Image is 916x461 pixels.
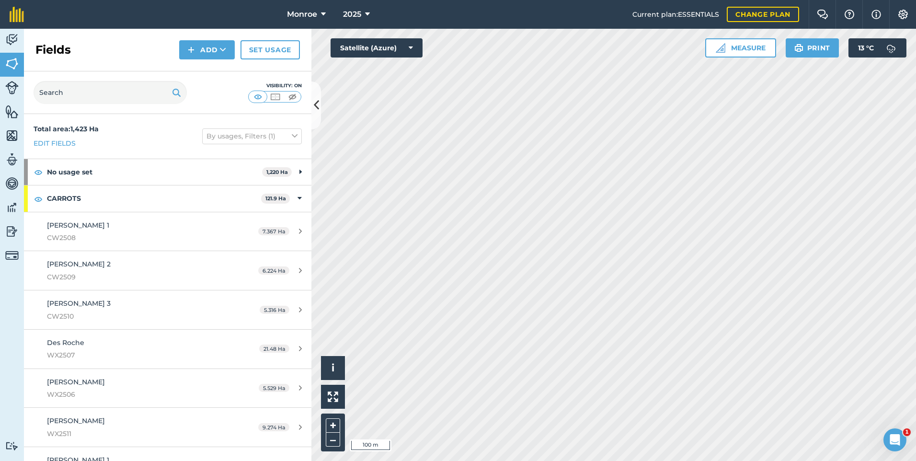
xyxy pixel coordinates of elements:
[266,169,288,175] strong: 1,220 Ha
[287,9,317,20] span: Monroe
[47,299,111,308] span: [PERSON_NAME] 3
[47,350,227,360] span: WX2507
[5,104,19,119] img: svg+xml;base64,PHN2ZyB4bWxucz0iaHR0cDovL3d3dy53My5vcmcvMjAwMC9zdmciIHdpZHRoPSI1NiIgaGVpZ2h0PSI2MC...
[258,423,289,431] span: 9.274 Ha
[24,290,311,329] a: [PERSON_NAME] 3CW25105.316 Ha
[848,38,906,58] button: 13 °C
[47,311,227,322] span: CW2510
[34,138,76,149] a: Edit fields
[897,10,909,19] img: A cog icon
[332,362,334,374] span: i
[188,44,195,56] img: svg+xml;base64,PHN2ZyB4bWxucz0iaHR0cDovL3d3dy53My5vcmcvMjAwMC9zdmciIHdpZHRoPSIxNCIgaGVpZ2h0PSIyNC...
[47,185,261,211] strong: CARROTS
[5,176,19,191] img: svg+xml;base64,PD94bWwgdmVyc2lvbj0iMS4wIiBlbmNvZGluZz0idXRmLTgiPz4KPCEtLSBHZW5lcmF0b3I6IEFkb2JlIE...
[5,57,19,71] img: svg+xml;base64,PHN2ZyB4bWxucz0iaHR0cDovL3d3dy53My5vcmcvMjAwMC9zdmciIHdpZHRoPSI1NiIgaGVpZ2h0PSI2MC...
[5,152,19,167] img: svg+xml;base64,PD94bWwgdmVyc2lvbj0iMS4wIiBlbmNvZGluZz0idXRmLTgiPz4KPCEtLSBHZW5lcmF0b3I6IEFkb2JlIE...
[882,38,901,58] img: svg+xml;base64,PD94bWwgdmVyc2lvbj0iMS4wIiBlbmNvZGluZz0idXRmLTgiPz4KPCEtLSBHZW5lcmF0b3I6IEFkb2JlIE...
[5,81,19,94] img: svg+xml;base64,PD94bWwgdmVyc2lvbj0iMS4wIiBlbmNvZGluZz0idXRmLTgiPz4KPCEtLSBHZW5lcmF0b3I6IEFkb2JlIE...
[794,42,803,54] img: svg+xml;base64,PHN2ZyB4bWxucz0iaHR0cDovL3d3dy53My5vcmcvMjAwMC9zdmciIHdpZHRoPSIxOSIgaGVpZ2h0PSIyNC...
[24,330,311,369] a: Des RocheWX250721.48 Ha
[47,389,227,400] span: WX2506
[259,384,289,392] span: 5.529 Ha
[10,7,24,22] img: fieldmargin Logo
[47,232,227,243] span: CW2508
[716,43,725,53] img: Ruler icon
[883,428,906,451] iframe: Intercom live chat
[47,338,84,347] span: Des Roche
[34,193,43,205] img: svg+xml;base64,PHN2ZyB4bWxucz0iaHR0cDovL3d3dy53My5vcmcvMjAwMC9zdmciIHdpZHRoPSIxOCIgaGVpZ2h0PSIyNC...
[47,378,105,386] span: [PERSON_NAME]
[5,128,19,143] img: svg+xml;base64,PHN2ZyB4bWxucz0iaHR0cDovL3d3dy53My5vcmcvMjAwMC9zdmciIHdpZHRoPSI1NiIgaGVpZ2h0PSI2MC...
[47,260,111,268] span: [PERSON_NAME] 2
[34,125,99,133] strong: Total area : 1,423 Ha
[24,369,311,408] a: [PERSON_NAME]WX25065.529 Ha
[286,92,298,102] img: svg+xml;base64,PHN2ZyB4bWxucz0iaHR0cDovL3d3dy53My5vcmcvMjAwMC9zdmciIHdpZHRoPSI1MCIgaGVpZ2h0PSI0MC...
[5,441,19,450] img: svg+xml;base64,PD94bWwgdmVyc2lvbj0iMS4wIiBlbmNvZGluZz0idXRmLTgiPz4KPCEtLSBHZW5lcmF0b3I6IEFkb2JlIE...
[24,185,311,211] div: CARROTS121.9 Ha
[35,42,71,58] h2: Fields
[844,10,855,19] img: A question mark icon
[34,81,187,104] input: Search
[24,159,311,185] div: No usage set1,220 Ha
[5,224,19,239] img: svg+xml;base64,PD94bWwgdmVyc2lvbj0iMS4wIiBlbmNvZGluZz0idXRmLTgiPz4KPCEtLSBHZW5lcmF0b3I6IEFkb2JlIE...
[47,428,227,439] span: WX2511
[179,40,235,59] button: Add
[858,38,874,58] span: 13 ° C
[259,345,289,353] span: 21.48 Ha
[265,195,286,202] strong: 121.9 Ha
[326,433,340,447] button: –
[903,428,911,436] span: 1
[252,92,264,102] img: svg+xml;base64,PHN2ZyB4bWxucz0iaHR0cDovL3d3dy53My5vcmcvMjAwMC9zdmciIHdpZHRoPSI1MCIgaGVpZ2h0PSI0MC...
[269,92,281,102] img: svg+xml;base64,PHN2ZyB4bWxucz0iaHR0cDovL3d3dy53My5vcmcvMjAwMC9zdmciIHdpZHRoPSI1MCIgaGVpZ2h0PSI0MC...
[343,9,361,20] span: 2025
[632,9,719,20] span: Current plan : ESSENTIALS
[172,87,181,98] img: svg+xml;base64,PHN2ZyB4bWxucz0iaHR0cDovL3d3dy53My5vcmcvMjAwMC9zdmciIHdpZHRoPSIxOSIgaGVpZ2h0PSIyNC...
[240,40,300,59] a: Set usage
[727,7,799,22] a: Change plan
[5,200,19,215] img: svg+xml;base64,PD94bWwgdmVyc2lvbj0iMS4wIiBlbmNvZGluZz0idXRmLTgiPz4KPCEtLSBHZW5lcmF0b3I6IEFkb2JlIE...
[24,408,311,447] a: [PERSON_NAME]WX25119.274 Ha
[202,128,302,144] button: By usages, Filters (1)
[24,251,311,290] a: [PERSON_NAME] 2CW25096.224 Ha
[705,38,776,58] button: Measure
[34,166,43,178] img: svg+xml;base64,PHN2ZyB4bWxucz0iaHR0cDovL3d3dy53My5vcmcvMjAwMC9zdmciIHdpZHRoPSIxOCIgaGVpZ2h0PSIyNC...
[260,306,289,314] span: 5.316 Ha
[817,10,828,19] img: Two speech bubbles overlapping with the left bubble in the forefront
[331,38,423,58] button: Satellite (Azure)
[5,33,19,47] img: svg+xml;base64,PD94bWwgdmVyc2lvbj0iMS4wIiBlbmNvZGluZz0idXRmLTgiPz4KPCEtLSBHZW5lcmF0b3I6IEFkb2JlIE...
[258,266,289,275] span: 6.224 Ha
[24,212,311,251] a: [PERSON_NAME] 1CW25087.367 Ha
[258,227,289,235] span: 7.367 Ha
[47,159,262,185] strong: No usage set
[786,38,839,58] button: Print
[5,249,19,262] img: svg+xml;base64,PD94bWwgdmVyc2lvbj0iMS4wIiBlbmNvZGluZz0idXRmLTgiPz4KPCEtLSBHZW5lcmF0b3I6IEFkb2JlIE...
[321,356,345,380] button: i
[47,221,109,230] span: [PERSON_NAME] 1
[326,418,340,433] button: +
[47,272,227,282] span: CW2509
[328,392,338,402] img: Four arrows, one pointing top left, one top right, one bottom right and the last bottom left
[871,9,881,20] img: svg+xml;base64,PHN2ZyB4bWxucz0iaHR0cDovL3d3dy53My5vcmcvMjAwMC9zdmciIHdpZHRoPSIxNyIgaGVpZ2h0PSIxNy...
[47,416,105,425] span: [PERSON_NAME]
[248,82,302,90] div: Visibility: On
